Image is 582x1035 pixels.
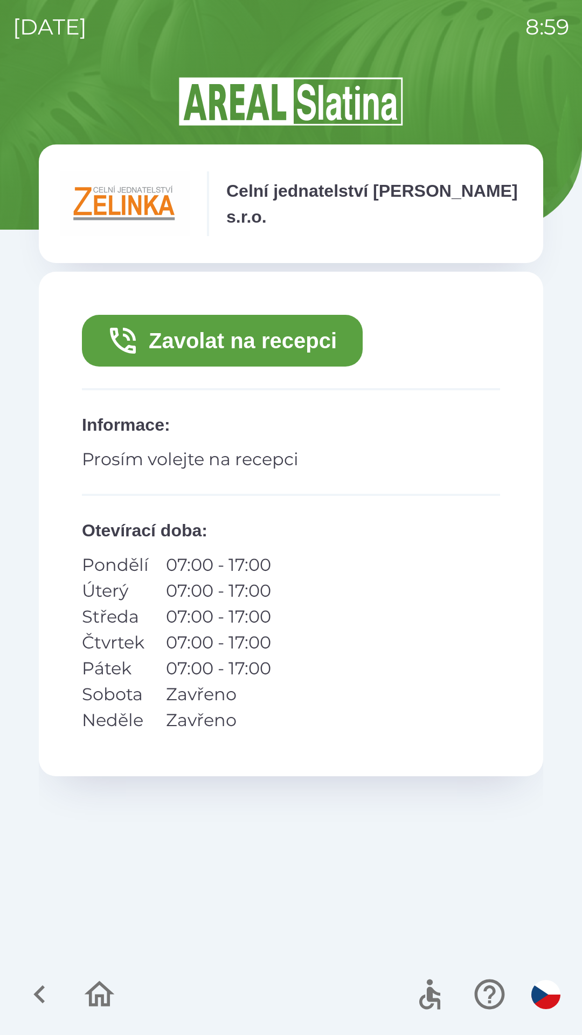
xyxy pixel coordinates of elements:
p: 07:00 - 17:00 [166,552,271,578]
p: Zavřeno [166,681,271,707]
p: Celní jednatelství [PERSON_NAME] s.r.o. [226,178,522,230]
p: Prosím volejte na recepci [82,446,500,472]
img: Logo [39,75,543,127]
p: Neděle [82,707,149,733]
p: Pátek [82,655,149,681]
button: Zavolat na recepci [82,315,363,367]
p: Čtvrtek [82,630,149,655]
p: 07:00 - 17:00 [166,578,271,604]
p: Sobota [82,681,149,707]
p: Informace : [82,412,500,438]
p: Otevírací doba : [82,517,500,543]
p: Úterý [82,578,149,604]
p: [DATE] [13,11,87,43]
p: 8:59 [525,11,569,43]
img: cs flag [531,980,560,1009]
p: Středa [82,604,149,630]
p: 07:00 - 17:00 [166,655,271,681]
p: 07:00 - 17:00 [166,604,271,630]
p: 07:00 - 17:00 [166,630,271,655]
p: Pondělí [82,552,149,578]
p: Zavřeno [166,707,271,733]
img: e791fe39-6e5c-4488-8406-01cea90b779d.png [60,171,190,236]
